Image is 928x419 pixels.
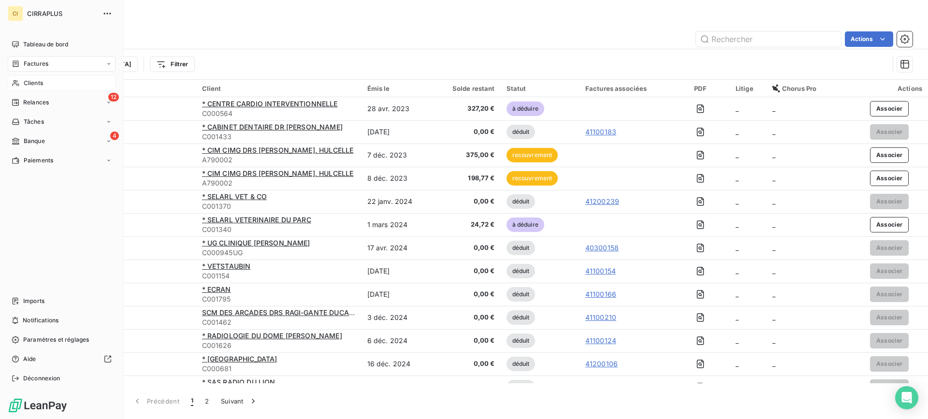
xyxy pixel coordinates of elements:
[507,241,536,255] span: déduit
[507,148,558,162] span: recouvrement
[362,352,433,376] td: 16 déc. 2024
[367,85,427,92] div: Émis le
[439,243,495,253] span: 0,00 €
[202,216,311,224] span: * SELARL VETERINAIRE DU PARC
[202,123,343,131] span: * CABINET DENTAIRE DR [PERSON_NAME]
[870,379,909,395] button: Associer
[362,376,433,399] td: 18 déc. 2024
[507,310,536,325] span: déduit
[23,316,58,325] span: Notifications
[772,313,775,321] span: _
[870,171,909,186] button: Associer
[439,150,495,160] span: 375,00 €
[202,248,356,258] span: C000945UG
[870,333,909,348] button: Associer
[696,31,841,47] input: Rechercher
[439,359,495,369] span: 0,00 €
[23,355,36,363] span: Aide
[772,244,775,252] span: _
[23,374,60,383] span: Déconnexion
[736,313,739,321] span: _
[845,31,893,47] button: Actions
[736,220,739,229] span: _
[870,356,909,372] button: Associer
[856,85,922,92] div: Actions
[772,104,775,113] span: _
[439,220,495,230] span: 24,72 €
[772,197,775,205] span: _
[736,290,739,298] span: _
[736,244,739,252] span: _
[23,98,49,107] span: Relances
[585,266,616,276] a: 41100154
[185,391,199,411] button: 1
[870,217,909,232] button: Associer
[362,283,433,306] td: [DATE]
[772,267,775,275] span: _
[736,383,739,391] span: _
[772,360,775,368] span: _
[585,243,619,253] a: 40300158
[202,262,251,270] span: * VETSTAUBIN
[202,178,356,188] span: A790002
[362,306,433,329] td: 3 déc. 2024
[24,59,48,68] span: Factures
[439,127,495,137] span: 0,00 €
[736,360,739,368] span: _
[202,100,338,108] span: * CENTRE CARDIO INTERVENTIONNELLE
[507,333,536,348] span: déduit
[110,131,119,140] span: 4
[870,310,909,325] button: Associer
[27,10,97,17] span: CIRRAPLUS
[736,85,761,92] div: Litige
[772,151,775,159] span: _
[202,332,342,340] span: * RADIOLOGIE DU DOME [PERSON_NAME]
[23,335,89,344] span: Paramètres et réglages
[507,194,536,209] span: déduit
[736,128,739,136] span: _
[895,386,918,409] div: Open Intercom Messenger
[362,213,433,236] td: 1 mars 2024
[870,147,909,163] button: Associer
[507,380,536,394] span: déduit
[202,202,356,211] span: C001370
[24,156,53,165] span: Paiements
[202,285,231,293] span: * ECRAN
[507,217,544,232] span: à déduire
[677,85,724,92] div: PDF
[202,146,354,154] span: * CIM CIMG DRS [PERSON_NAME], HULCELLE
[202,169,354,177] span: * CIM CIMG DRS [PERSON_NAME], HULCELLE
[202,109,356,118] span: C000564
[439,313,495,322] span: 0,00 €
[585,336,616,346] a: 41100124
[585,359,618,369] a: 41200106
[585,382,616,392] a: 41200181
[439,266,495,276] span: 0,00 €
[8,398,68,413] img: Logo LeanPay
[870,287,909,302] button: Associer
[585,85,665,92] div: Factures associées
[736,174,739,182] span: _
[362,190,433,213] td: 22 janv. 2024
[23,297,44,305] span: Imports
[362,329,433,352] td: 6 déc. 2024
[362,120,433,144] td: [DATE]
[362,97,433,120] td: 28 avr. 2023
[362,167,433,190] td: 8 déc. 2023
[439,85,495,92] div: Solde restant
[736,104,739,113] span: _
[215,391,264,411] button: Suivant
[202,341,356,350] span: C001626
[202,271,356,281] span: C001154
[202,85,356,92] div: Client
[507,101,544,116] span: à déduire
[202,192,267,201] span: * SELARL VET & CO
[191,396,193,406] span: 1
[736,151,739,159] span: _
[772,85,845,92] div: Chorus Pro
[585,127,616,137] a: 41100183
[202,155,356,165] span: A790002
[202,294,356,304] span: C001795
[585,289,616,299] a: 41100166
[202,364,356,374] span: C000681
